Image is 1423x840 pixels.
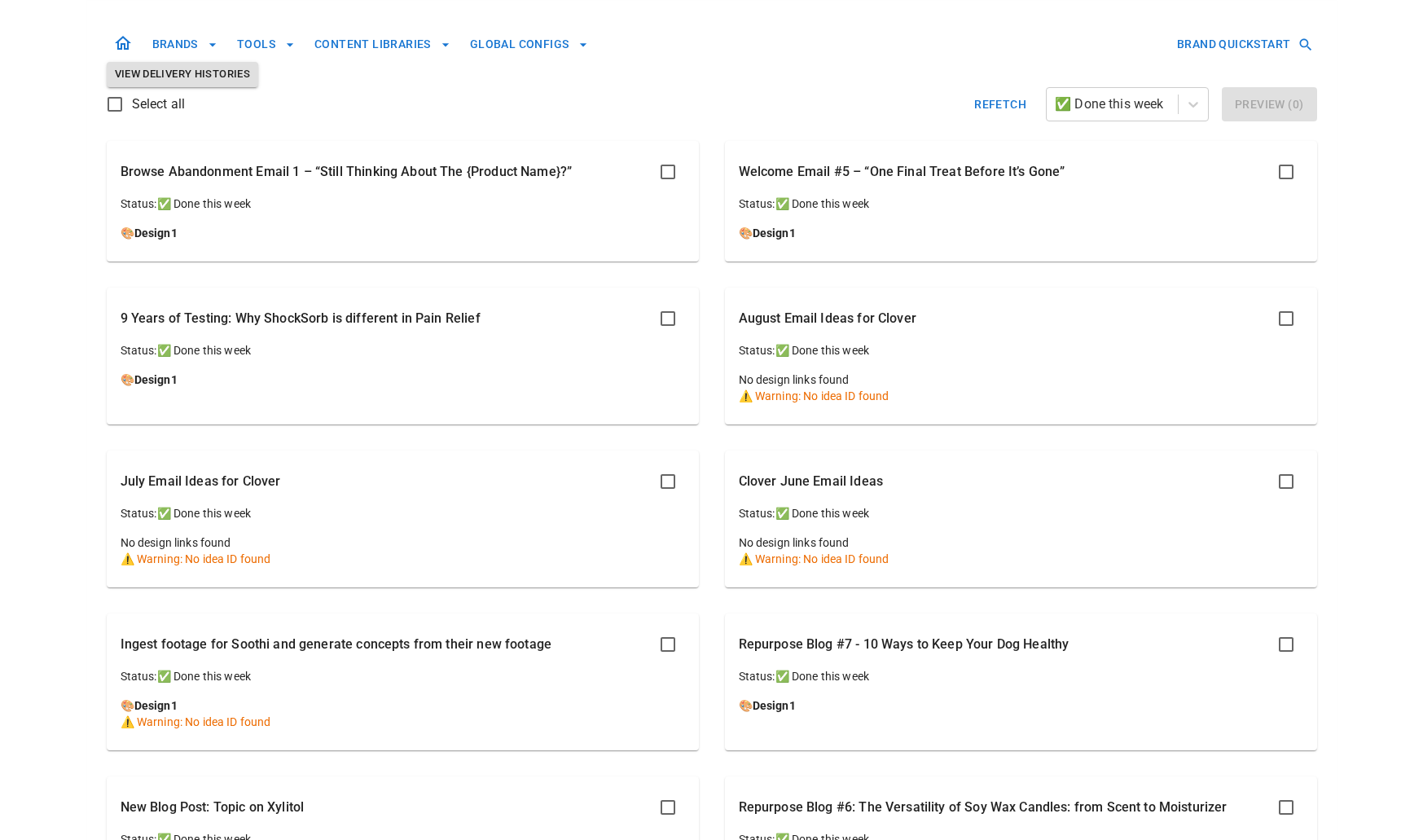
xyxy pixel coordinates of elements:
button: GLOBAL CONFIGS [463,29,595,59]
p: Browse Abandonment Email 1 – “Still Thinking About The {Product Name}?” [121,162,573,182]
p: July Email Ideas for Clover [121,472,281,491]
button: TOOLS [231,29,301,59]
a: Design1 [134,226,178,240]
p: Welcome Email #5 – “One Final Treat Before It’s Gone” [739,162,1065,182]
button: View Delivery Histories [107,62,259,87]
p: Status: ✅ Done this week [121,196,685,212]
p: 🎨 [739,697,1303,714]
a: Design1 [134,373,178,386]
span: Select all [132,95,186,114]
p: ⚠️ Warning: No idea ID found [121,714,685,730]
p: ⚠️ Warning: No idea ID found [121,551,685,567]
p: No design links found [739,534,1303,551]
p: No design links found [121,534,685,551]
p: Repurpose Blog #7 - 10 Ways to Keep Your Dog Healthy [739,635,1069,654]
button: CONTENT LIBRARIES [308,29,457,59]
a: Design1 [753,226,796,240]
a: Design1 [134,699,178,712]
p: 🎨 [121,697,685,714]
p: 🎨 [121,372,685,388]
p: Status: ✅ Done this week [739,505,1303,521]
p: Status: ✅ Done this week [739,196,1303,212]
p: New Blog Post: Topic on Xylitol [121,798,305,817]
p: 🎨 [121,225,685,241]
a: Design1 [753,699,796,712]
p: ⚠️ Warning: No idea ID found [739,388,1303,404]
p: ⚠️ Warning: No idea ID found [739,551,1303,567]
p: No design links found [739,372,1303,388]
p: Clover June Email Ideas [739,472,883,491]
p: Status: ✅ Done this week [739,342,1303,358]
p: Status: ✅ Done this week [121,342,685,358]
p: Ingest footage for Soothi and generate concepts from their new footage [121,635,552,654]
p: Status: ✅ Done this week [121,505,685,521]
p: Status: ✅ Done this week [739,668,1303,684]
button: BRANDS [146,29,224,59]
p: Status: ✅ Done this week [121,668,685,684]
p: 9 Years of Testing: Why ShockSorb is different in Pain Relief [121,309,481,328]
p: Repurpose Blog #6: The Versatility of Soy Wax Candles: from Scent to Moisturizer [739,798,1228,817]
p: 🎨 [739,225,1303,241]
p: August Email Ideas for Clover [739,309,916,328]
button: Refetch [968,87,1033,121]
button: BRAND QUICKSTART [1170,29,1316,59]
